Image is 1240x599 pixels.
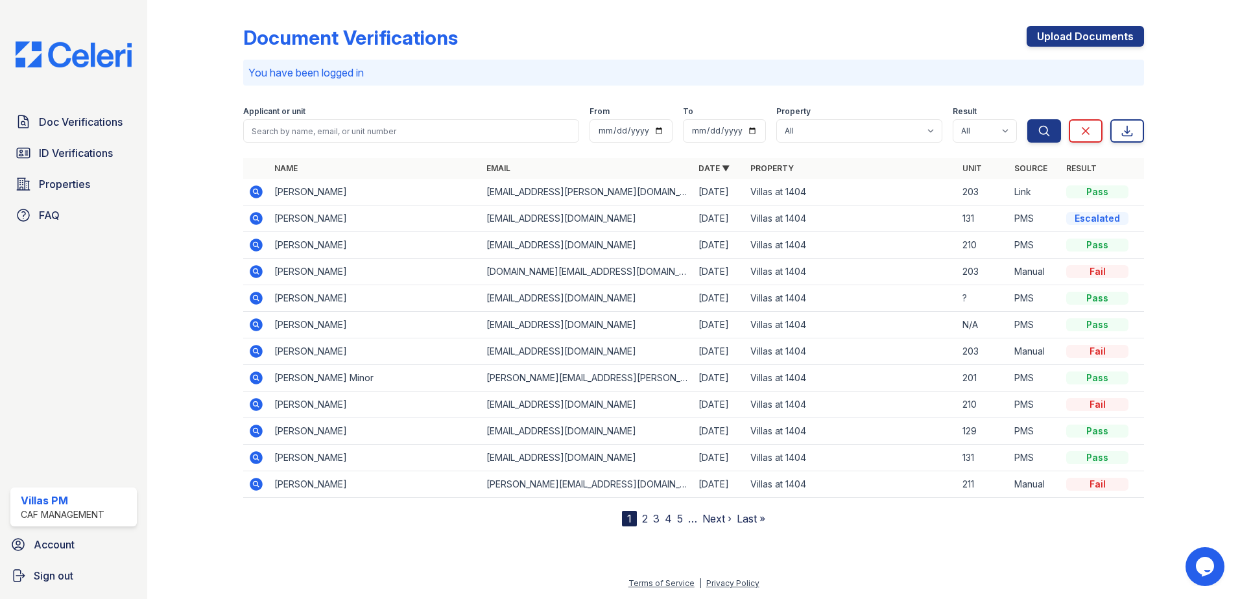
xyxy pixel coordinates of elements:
[702,512,732,525] a: Next ›
[693,338,745,365] td: [DATE]
[706,578,759,588] a: Privacy Policy
[1009,206,1061,232] td: PMS
[1066,451,1128,464] div: Pass
[269,232,481,259] td: [PERSON_NAME]
[745,418,957,445] td: Villas at 1404
[269,285,481,312] td: [PERSON_NAME]
[1066,371,1128,384] div: Pass
[1066,239,1128,252] div: Pass
[745,392,957,418] td: Villas at 1404
[481,418,693,445] td: [EMAIL_ADDRESS][DOMAIN_NAME]
[269,445,481,471] td: [PERSON_NAME]
[1066,318,1128,331] div: Pass
[269,365,481,392] td: [PERSON_NAME] Minor
[486,163,510,173] a: Email
[481,338,693,365] td: [EMAIL_ADDRESS][DOMAIN_NAME]
[269,259,481,285] td: [PERSON_NAME]
[481,232,693,259] td: [EMAIL_ADDRESS][DOMAIN_NAME]
[10,109,137,135] a: Doc Verifications
[1066,292,1128,305] div: Pass
[957,312,1009,338] td: N/A
[1066,478,1128,491] div: Fail
[1009,365,1061,392] td: PMS
[481,445,693,471] td: [EMAIL_ADDRESS][DOMAIN_NAME]
[481,206,693,232] td: [EMAIL_ADDRESS][DOMAIN_NAME]
[622,511,637,526] div: 1
[269,471,481,498] td: [PERSON_NAME]
[957,285,1009,312] td: ?
[750,163,794,173] a: Property
[745,285,957,312] td: Villas at 1404
[693,392,745,418] td: [DATE]
[5,41,142,67] img: CE_Logo_Blue-a8612792a0a2168367f1c8372b55b34899dd931a85d93a1a3d3e32e68fde9ad4.png
[1066,398,1128,411] div: Fail
[269,418,481,445] td: [PERSON_NAME]
[962,163,982,173] a: Unit
[693,445,745,471] td: [DATE]
[5,563,142,589] a: Sign out
[269,206,481,232] td: [PERSON_NAME]
[1009,418,1061,445] td: PMS
[953,106,977,117] label: Result
[1009,232,1061,259] td: PMS
[481,179,693,206] td: [EMAIL_ADDRESS][PERSON_NAME][DOMAIN_NAME]
[1009,445,1061,471] td: PMS
[243,106,305,117] label: Applicant or unit
[737,512,765,525] a: Last »
[699,578,702,588] div: |
[590,106,610,117] label: From
[957,179,1009,206] td: 203
[693,312,745,338] td: [DATE]
[693,471,745,498] td: [DATE]
[745,471,957,498] td: Villas at 1404
[1009,312,1061,338] td: PMS
[1066,163,1097,173] a: Result
[1066,212,1128,225] div: Escalated
[269,392,481,418] td: [PERSON_NAME]
[1009,338,1061,365] td: Manual
[481,285,693,312] td: [EMAIL_ADDRESS][DOMAIN_NAME]
[745,312,957,338] td: Villas at 1404
[10,202,137,228] a: FAQ
[957,445,1009,471] td: 131
[34,568,73,583] span: Sign out
[693,179,745,206] td: [DATE]
[628,578,695,588] a: Terms of Service
[274,163,298,173] a: Name
[21,508,104,521] div: CAF Management
[665,512,672,525] a: 4
[481,259,693,285] td: [DOMAIN_NAME][EMAIL_ADDRESS][DOMAIN_NAME]
[693,232,745,259] td: [DATE]
[957,338,1009,365] td: 203
[34,537,75,552] span: Account
[957,418,1009,445] td: 129
[745,445,957,471] td: Villas at 1404
[683,106,693,117] label: To
[776,106,811,117] label: Property
[693,259,745,285] td: [DATE]
[481,471,693,498] td: [PERSON_NAME][EMAIL_ADDRESS][DOMAIN_NAME]
[5,532,142,558] a: Account
[1009,392,1061,418] td: PMS
[269,179,481,206] td: [PERSON_NAME]
[957,232,1009,259] td: 210
[1009,285,1061,312] td: PMS
[1066,425,1128,438] div: Pass
[653,512,660,525] a: 3
[745,365,957,392] td: Villas at 1404
[1027,26,1144,47] a: Upload Documents
[10,140,137,166] a: ID Verifications
[1066,265,1128,278] div: Fail
[745,259,957,285] td: Villas at 1404
[1009,259,1061,285] td: Manual
[1014,163,1047,173] a: Source
[745,232,957,259] td: Villas at 1404
[698,163,730,173] a: Date ▼
[39,207,60,223] span: FAQ
[957,206,1009,232] td: 131
[745,206,957,232] td: Villas at 1404
[1066,345,1128,358] div: Fail
[269,338,481,365] td: [PERSON_NAME]
[39,114,123,130] span: Doc Verifications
